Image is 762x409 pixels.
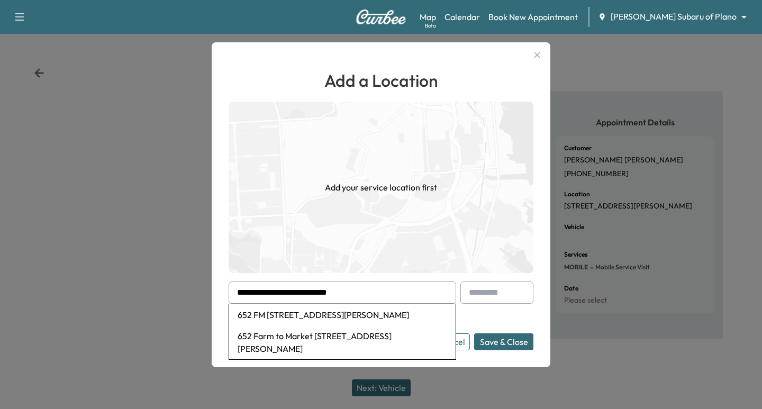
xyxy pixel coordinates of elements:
[325,181,437,194] h1: Add your service location first
[611,11,737,23] span: [PERSON_NAME] Subaru of Plano
[229,68,533,93] h1: Add a Location
[229,325,456,359] li: 652 Farm to Market [STREET_ADDRESS][PERSON_NAME]
[420,11,436,23] a: MapBeta
[444,11,480,23] a: Calendar
[474,333,533,350] button: Save & Close
[229,304,456,325] li: 652 FM [STREET_ADDRESS][PERSON_NAME]
[356,10,406,24] img: Curbee Logo
[488,11,578,23] a: Book New Appointment
[425,22,436,30] div: Beta
[229,102,533,273] img: empty-map-CL6vilOE.png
